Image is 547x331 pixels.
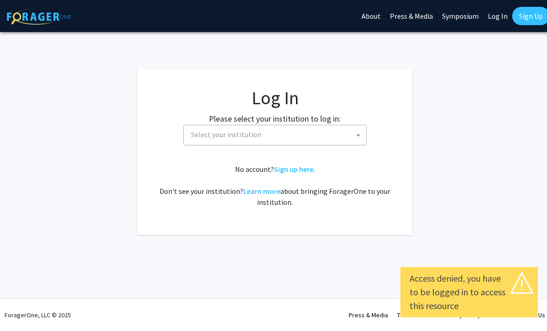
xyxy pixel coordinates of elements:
[209,112,341,125] label: Please select your institution to log in:
[274,165,313,174] a: Sign up here
[183,125,366,145] span: Select your institution
[7,9,71,25] img: ForagerOne Logo
[156,87,394,109] h1: Log In
[349,311,388,319] a: Press & Media
[5,299,71,331] div: ForagerOne, LLC © 2025
[191,130,262,139] span: Select your institution
[156,164,394,208] div: No account? . Don't see your institution? about bringing ForagerOne to your institution.
[397,311,433,319] a: Terms of Use
[243,187,280,196] a: Learn more about bringing ForagerOne to your institution
[410,272,529,313] div: Access denied, you have to be logged in to access this resource
[187,125,366,144] span: Select your institution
